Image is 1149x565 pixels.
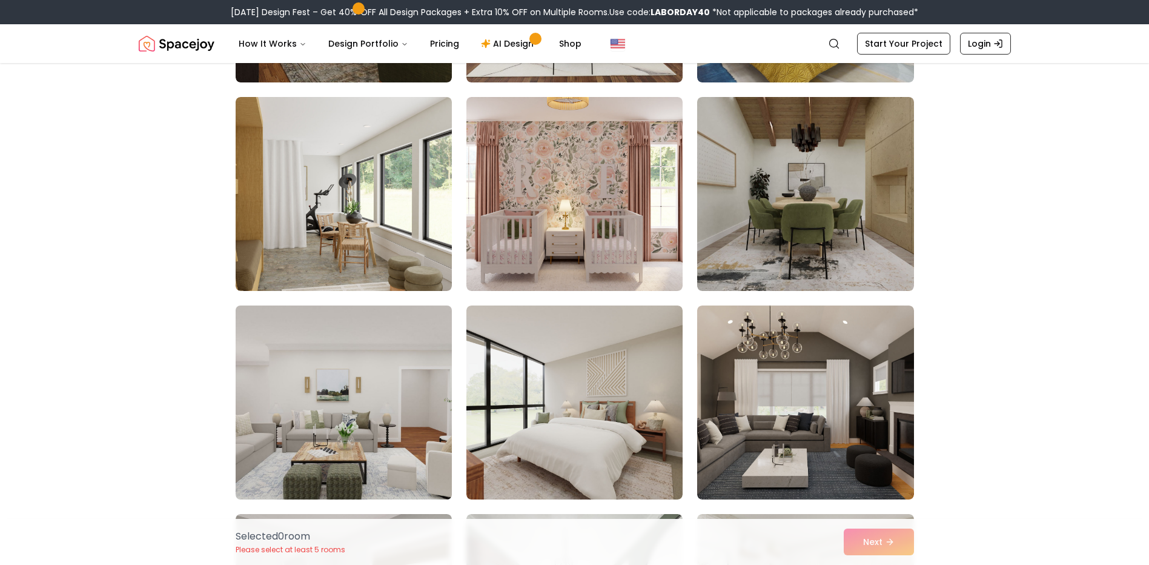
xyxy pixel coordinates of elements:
img: Room room-12 [697,306,913,500]
p: Please select at least 5 rooms [236,545,345,555]
div: [DATE] Design Fest – Get 40% OFF All Design Packages + Extra 10% OFF on Multiple Rooms. [231,6,918,18]
span: Use code: [609,6,710,18]
a: Start Your Project [857,33,950,55]
span: *Not applicable to packages already purchased* [710,6,918,18]
button: Design Portfolio [319,32,418,56]
img: Room room-10 [230,301,457,504]
img: Spacejoy Logo [139,32,214,56]
nav: Main [229,32,591,56]
p: Selected 0 room [236,529,345,544]
a: Login [960,33,1011,55]
button: How It Works [229,32,316,56]
a: Shop [549,32,591,56]
img: Room room-8 [466,97,683,291]
nav: Global [139,24,1011,63]
b: LABORDAY40 [651,6,710,18]
a: Spacejoy [139,32,214,56]
img: Room room-11 [466,306,683,500]
img: United States [611,36,625,51]
a: Pricing [420,32,469,56]
img: Room room-7 [236,97,452,291]
img: Room room-9 [697,97,913,291]
a: AI Design [471,32,547,56]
